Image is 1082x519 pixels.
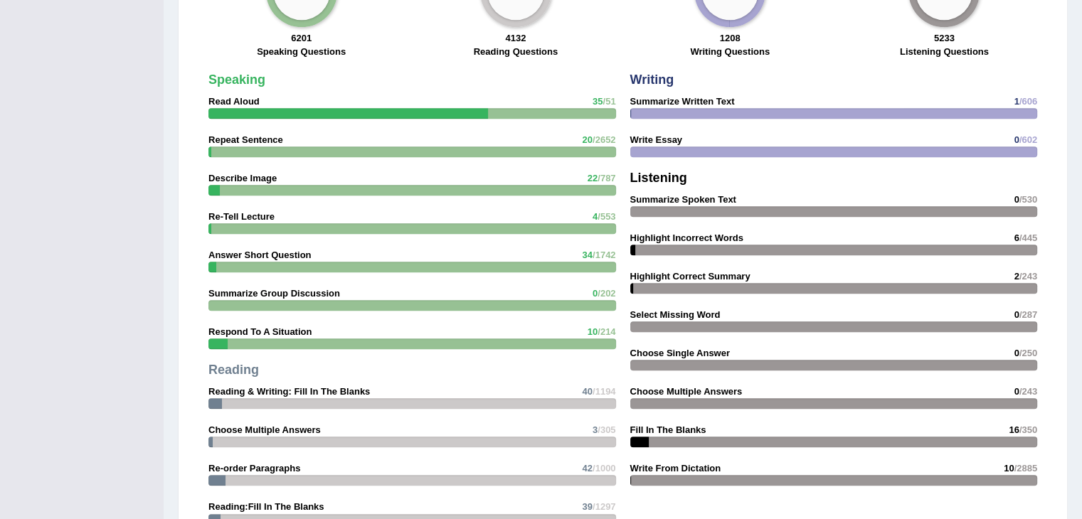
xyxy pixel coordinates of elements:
[1019,232,1037,243] span: /445
[208,211,275,222] strong: Re-Tell Lecture
[598,326,615,337] span: /214
[630,463,721,473] strong: Write From Dictation
[603,96,615,107] span: /51
[900,45,989,58] label: Listening Questions
[593,463,616,473] span: /1000
[630,348,730,358] strong: Choose Single Answer
[582,250,592,260] span: 34
[582,134,592,145] span: 20
[593,501,616,512] span: /1297
[1014,271,1019,282] span: 2
[582,386,592,397] span: 40
[598,288,615,299] span: /202
[257,45,346,58] label: Speaking Questions
[1019,309,1037,320] span: /287
[208,288,340,299] strong: Summarize Group Discussion
[582,463,592,473] span: 42
[630,134,682,145] strong: Write Essay
[208,463,300,473] strong: Re-order Paragraphs
[720,33,741,43] strong: 1208
[208,173,277,183] strong: Describe Image
[208,424,321,435] strong: Choose Multiple Answers
[588,173,598,183] span: 22
[1019,271,1037,282] span: /243
[588,326,598,337] span: 10
[630,424,706,435] strong: Fill In The Blanks
[630,73,674,87] strong: Writing
[630,386,743,397] strong: Choose Multiple Answers
[1019,386,1037,397] span: /243
[1014,134,1019,145] span: 0
[1014,386,1019,397] span: 0
[1019,424,1037,435] span: /350
[208,134,283,145] strong: Repeat Sentence
[593,424,598,435] span: 3
[1019,134,1037,145] span: /602
[1014,348,1019,358] span: 0
[208,386,370,397] strong: Reading & Writing: Fill In The Blanks
[630,309,721,320] strong: Select Missing Word
[208,73,265,87] strong: Speaking
[630,171,687,185] strong: Listening
[630,96,735,107] strong: Summarize Written Text
[598,173,615,183] span: /787
[505,33,526,43] strong: 4132
[593,134,616,145] span: /2652
[208,250,311,260] strong: Answer Short Question
[630,194,736,205] strong: Summarize Spoken Text
[1019,194,1037,205] span: /530
[598,211,615,222] span: /553
[208,363,259,377] strong: Reading
[208,326,312,337] strong: Respond To A Situation
[1019,348,1037,358] span: /250
[1014,309,1019,320] span: 0
[690,45,770,58] label: Writing Questions
[1019,96,1037,107] span: /606
[630,232,743,243] strong: Highlight Incorrect Words
[291,33,312,43] strong: 6201
[1014,194,1019,205] span: 0
[208,96,260,107] strong: Read Aloud
[630,271,750,282] strong: Highlight Correct Summary
[1014,96,1019,107] span: 1
[582,501,592,512] span: 39
[593,288,598,299] span: 0
[208,501,324,512] strong: Reading:Fill In The Blanks
[1004,463,1014,473] span: 10
[593,96,603,107] span: 35
[1014,463,1037,473] span: /2885
[598,424,615,435] span: /305
[474,45,558,58] label: Reading Questions
[934,33,955,43] strong: 5233
[1014,232,1019,243] span: 6
[593,211,598,222] span: 4
[593,386,616,397] span: /1194
[1009,424,1019,435] span: 16
[593,250,616,260] span: /1742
